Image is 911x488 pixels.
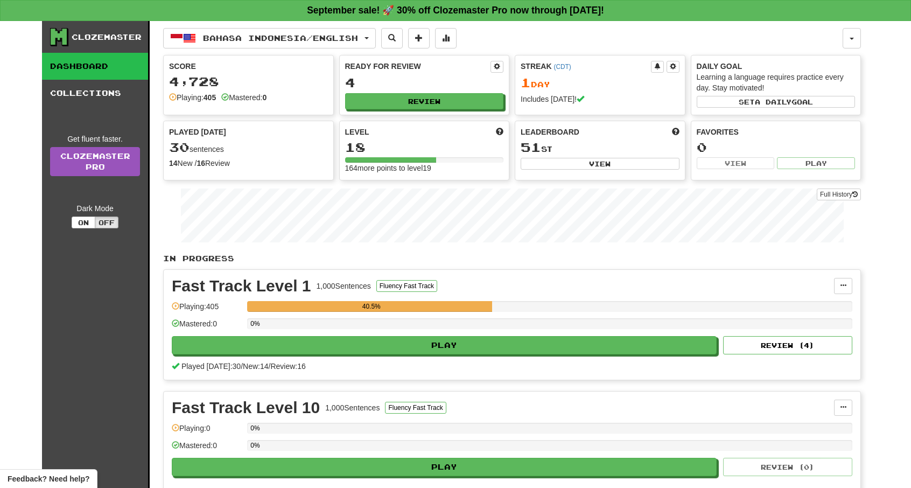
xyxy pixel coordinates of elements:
strong: 16 [197,159,205,168]
span: Level [345,127,369,137]
div: st [521,141,679,155]
div: Score [169,61,328,72]
span: Played [DATE]: 30 [181,362,241,371]
span: New: 14 [243,362,268,371]
button: On [72,217,95,228]
button: Bahasa Indonesia/English [163,28,376,48]
span: Score more points to level up [496,127,503,137]
button: Play [172,458,717,476]
div: Dark Mode [50,203,140,214]
strong: 0 [262,93,267,102]
button: Review [345,93,504,109]
button: Off [95,217,118,228]
div: Day [521,76,679,90]
button: Add sentence to collection [408,28,430,48]
div: Streak [521,61,651,72]
div: Mastered: 0 [172,440,242,458]
span: This week in points, UTC [672,127,679,137]
a: Collections [42,80,148,107]
span: Open feedback widget [8,473,89,484]
strong: 405 [204,93,216,102]
div: 4,728 [169,75,328,88]
div: Playing: [169,92,216,103]
div: Fast Track Level 10 [172,400,320,416]
button: View [697,157,775,169]
div: 18 [345,141,504,154]
button: Play [777,157,855,169]
div: 1,000 Sentences [325,402,380,413]
span: Bahasa Indonesia / English [203,33,358,43]
div: 0 [697,141,856,154]
div: Learning a language requires practice every day. Stay motivated! [697,72,856,93]
a: (CDT) [553,63,571,71]
div: New / Review [169,158,328,169]
button: Search sentences [381,28,403,48]
button: Review (0) [723,458,852,476]
a: ClozemasterPro [50,147,140,176]
span: Review: 16 [270,362,305,371]
div: Includes [DATE]! [521,94,679,104]
a: Dashboard [42,53,148,80]
button: View [521,158,679,170]
p: In Progress [163,253,861,264]
div: 4 [345,76,504,89]
span: a daily [755,98,791,106]
span: 1 [521,75,531,90]
button: Play [172,336,717,354]
button: More stats [435,28,457,48]
button: Full History [817,189,861,200]
div: Mastered: 0 [172,318,242,336]
div: Mastered: [221,92,267,103]
span: 30 [169,140,190,155]
div: Daily Goal [697,61,856,72]
span: 51 [521,140,541,155]
button: Seta dailygoal [697,96,856,108]
div: sentences [169,141,328,155]
div: Favorites [697,127,856,137]
strong: September sale! 🚀 30% off Clozemaster Pro now through [DATE]! [307,5,604,16]
div: Ready for Review [345,61,491,72]
button: Fluency Fast Track [385,402,446,414]
div: Fast Track Level 1 [172,278,311,294]
button: Fluency Fast Track [376,280,437,292]
div: 164 more points to level 19 [345,163,504,173]
span: / [241,362,243,371]
strong: 14 [169,159,178,168]
div: Get fluent faster. [50,134,140,144]
span: Played [DATE] [169,127,226,137]
div: Clozemaster [72,32,142,43]
span: / [269,362,271,371]
span: Leaderboard [521,127,579,137]
button: Review (4) [723,336,852,354]
div: 40.5% [250,301,492,312]
div: 1,000 Sentences [317,281,371,291]
div: Playing: 0 [172,423,242,441]
div: Playing: 405 [172,301,242,319]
